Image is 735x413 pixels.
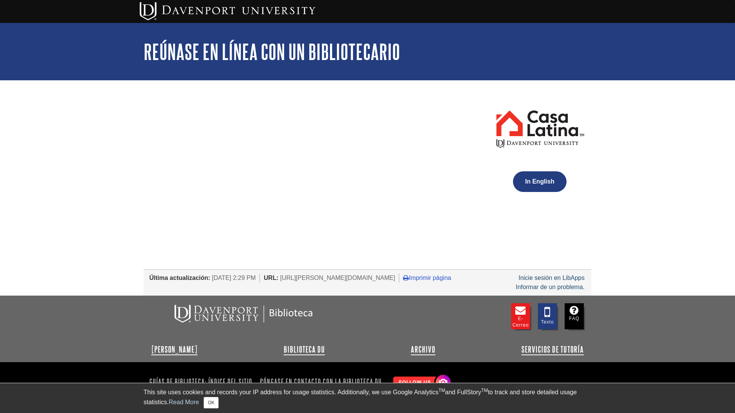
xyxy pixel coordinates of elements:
a: Imprimir página [403,275,451,281]
sup: TM [438,388,445,393]
a: Inicie sesión en LibApps [518,275,585,281]
span: [DATE] 2:29 PM [212,275,256,281]
a: Biblioteca DU [284,345,325,354]
img: Biblioteca DU [151,303,335,324]
a: In English [511,178,568,185]
a: E-Cerreo [511,303,530,329]
a: Read More [169,399,199,405]
a: Archivo [411,345,435,354]
iframe: d44f9b1430ad399c609d5f5b4bc77c48 [144,107,477,184]
a: Póngase en contacto con la biblioteca DU [257,375,385,388]
a: FAQ [565,303,584,329]
a: Texto [538,303,557,329]
span: [URL][PERSON_NAME][DOMAIN_NAME] [280,275,395,281]
button: In English [513,171,567,192]
i: Imprimir página [403,275,409,281]
span: URL: [264,275,278,281]
span: Última actualización: [149,275,210,281]
a: [PERSON_NAME] [151,345,198,354]
a: Informar de un problema. [516,284,585,290]
a: Guías de biblioteca: índice del sitio [149,375,255,388]
a: Servicios de tutoría [521,345,584,354]
sup: TM [481,388,488,393]
a: Reúnase en línea con un bibliotecario [144,40,400,63]
button: Close [204,397,219,408]
img: Follow Us! Instagram [389,372,452,393]
img: Davenport University [140,2,315,20]
div: This site uses cookies and records your IP address for usage statistics. Additionally, we use Goo... [144,388,591,408]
